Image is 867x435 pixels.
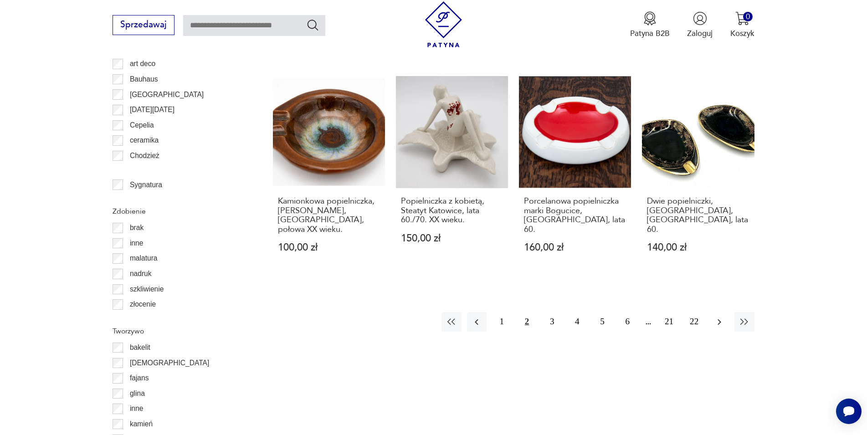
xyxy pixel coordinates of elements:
a: Dwie popielniczki, Chodzież, Polska, lata 60.Dwie popielniczki, [GEOGRAPHIC_DATA], [GEOGRAPHIC_DA... [642,76,754,274]
p: nadruk [130,268,152,280]
button: 2 [517,312,537,332]
h3: Porcelanowa popielniczka marki Bogucice, [GEOGRAPHIC_DATA], lata 60. [524,197,626,234]
a: Kamionkowa popielniczka, Łysa Góra, Polska, połowa XX wieku.Kamionkowa popielniczka, [PERSON_NAME... [273,76,385,274]
p: Sygnatura [130,179,162,191]
h3: Popielniczka z kobietą, Steatyt Katowice, lata 60./70. XX wieku. [401,197,503,225]
button: 3 [542,312,562,332]
button: 1 [492,312,512,332]
a: Popielniczka z kobietą, Steatyt Katowice, lata 60./70. XX wieku.Popielniczka z kobietą, Steatyt K... [396,76,508,274]
a: Porcelanowa popielniczka marki Bogucice, Polska, lata 60.Porcelanowa popielniczka marki Bogucice,... [519,76,631,274]
button: 21 [659,312,679,332]
p: brak [130,222,144,234]
button: 6 [618,312,637,332]
p: złocenie [130,298,156,310]
button: 0Koszyk [730,11,754,39]
p: Ćmielów [130,165,157,177]
p: Cepelia [130,119,154,131]
p: 150,00 zł [401,234,503,243]
p: 160,00 zł [524,243,626,252]
p: Chodzież [130,150,159,162]
p: inne [130,403,143,415]
p: art deco [130,58,155,70]
p: kamień [130,418,153,430]
p: Bauhaus [130,73,158,85]
p: Zdobienie [113,205,246,217]
p: malatura [130,252,158,264]
img: Ikona medalu [643,11,657,26]
img: Ikona koszyka [735,11,749,26]
button: 22 [684,312,704,332]
p: 140,00 zł [647,243,749,252]
h3: Kamionkowa popielniczka, [PERSON_NAME], [GEOGRAPHIC_DATA], połowa XX wieku. [278,197,380,234]
div: 0 [743,12,753,21]
p: Patyna B2B [630,28,670,39]
button: 4 [567,312,587,332]
h3: Dwie popielniczki, [GEOGRAPHIC_DATA], [GEOGRAPHIC_DATA], lata 60. [647,197,749,234]
p: ceramika [130,134,159,146]
p: fajans [130,372,149,384]
a: Ikona medaluPatyna B2B [630,11,670,39]
button: Szukaj [306,18,319,31]
button: Zaloguj [687,11,713,39]
p: 100,00 zł [278,243,380,252]
img: Patyna - sklep z meblami i dekoracjami vintage [421,1,467,47]
a: Sprzedawaj [113,22,174,29]
button: Sprzedawaj [113,15,174,35]
p: Tworzywo [113,325,246,337]
p: szkliwienie [130,283,164,295]
p: glina [130,388,145,399]
p: [DEMOGRAPHIC_DATA] [130,357,209,369]
button: Patyna B2B [630,11,670,39]
p: bakelit [130,342,150,353]
p: inne [130,237,143,249]
p: [GEOGRAPHIC_DATA] [130,89,204,101]
iframe: Smartsupp widget button [836,399,862,424]
button: 5 [593,312,612,332]
p: Koszyk [730,28,754,39]
img: Ikonka użytkownika [693,11,707,26]
p: [DATE][DATE] [130,104,174,116]
p: Zaloguj [687,28,713,39]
